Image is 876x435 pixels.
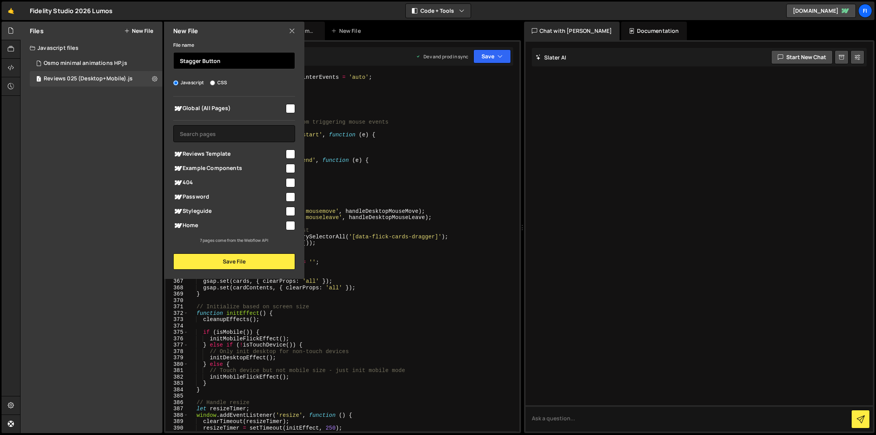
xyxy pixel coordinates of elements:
div: Osmo minimal animations HP.js [44,60,127,67]
div: v 4.0.25 [22,12,38,19]
div: 374 [166,323,188,330]
input: Javascript [173,80,178,85]
input: Name [173,52,295,69]
div: 386 [166,399,188,406]
div: 389 [166,418,188,425]
div: Keywords nach Traffic [84,46,133,51]
span: Styleguide [173,207,285,216]
div: 382 [166,374,188,381]
div: 380 [166,361,188,368]
div: Dev and prod in sync [416,53,468,60]
span: 1 [36,76,41,83]
button: New File [124,28,153,34]
h2: New File [173,27,198,35]
div: 383 [166,380,188,387]
div: 367 [166,278,188,285]
div: 372 [166,310,188,317]
div: Chat with [PERSON_NAME] [524,22,620,40]
span: Example Components [173,164,285,173]
button: Code + Tools [406,4,471,18]
div: 370 [166,297,188,304]
img: logo_orange.svg [12,12,19,19]
div: Reviews 025 (Desktop+Mobile).js [44,75,133,82]
div: Fidelity Studio 2026 Lumos [30,6,113,15]
input: CSS [210,80,215,85]
div: 385 [166,393,188,399]
input: Search pages [173,125,295,142]
div: 375 [166,329,188,336]
h2: Slater AI [536,54,567,61]
div: 384 [166,387,188,393]
span: 404 [173,178,285,187]
div: 379 [166,355,188,361]
div: New File [331,27,364,35]
button: Save File [173,253,295,270]
div: Domain: [PERSON_NAME][DOMAIN_NAME] [20,20,128,26]
div: 369 [166,291,188,297]
div: 378 [166,348,188,355]
div: Documentation [621,22,686,40]
label: CSS [210,79,227,87]
button: Save [473,49,511,63]
div: 16516/44892.js [30,71,162,87]
div: 377 [166,342,188,348]
div: 381 [166,367,188,374]
span: Reviews Template [173,150,285,159]
div: 368 [166,285,188,291]
div: 376 [166,336,188,342]
div: Javascript files [20,40,162,56]
span: Home [173,221,285,230]
div: 16516/44886.js [30,56,162,71]
button: Start new chat [771,50,833,64]
img: website_grey.svg [12,20,19,26]
div: 387 [166,406,188,412]
div: 373 [166,316,188,323]
a: [DOMAIN_NAME] [786,4,856,18]
img: tab_keywords_by_traffic_grey.svg [75,45,82,51]
span: Global (All Pages) [173,104,285,113]
div: 371 [166,304,188,310]
div: 388 [166,412,188,419]
span: Password [173,192,285,202]
a: Fi [858,4,872,18]
div: Domain [40,46,57,51]
img: tab_domain_overview_orange.svg [31,45,38,51]
h2: Files [30,27,44,35]
div: 390 [166,425,188,432]
label: File name [173,41,194,49]
label: Javascript [173,79,204,87]
small: 7 pages come from the Webflow API [200,238,268,243]
a: 🤙 [2,2,20,20]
